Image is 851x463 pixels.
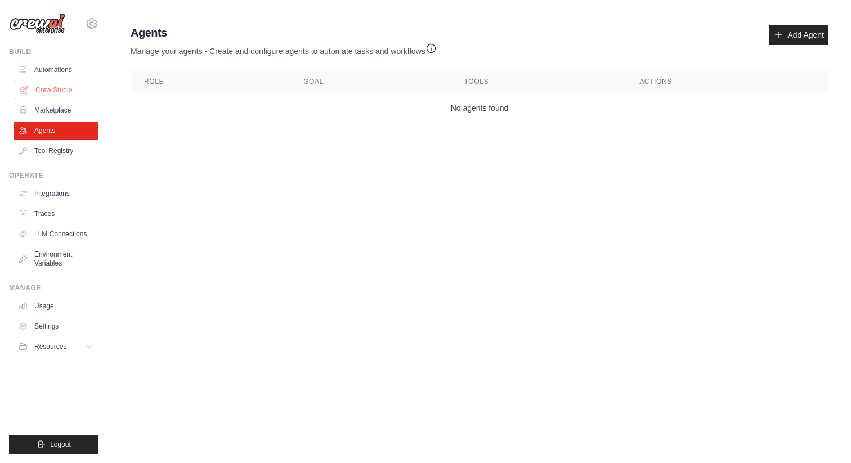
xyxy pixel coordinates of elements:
div: Operate [9,171,98,180]
th: Role [131,70,290,93]
td: No agents found [131,93,828,123]
th: Tools [451,70,626,93]
span: Resources [34,342,66,351]
th: Goal [290,70,450,93]
a: Integrations [14,185,98,203]
a: Traces [14,205,98,223]
a: Crew Studio [15,81,100,99]
a: Marketplace [14,101,98,119]
a: Environment Variables [14,245,98,272]
a: Usage [14,297,98,315]
img: Logo [9,13,65,34]
button: Logout [9,435,98,454]
h2: Agents [131,25,437,41]
p: Manage your agents - Create and configure agents to automate tasks and workflows [131,41,437,57]
div: Manage [9,284,98,293]
a: Tool Registry [14,142,98,160]
a: Automations [14,61,98,79]
a: LLM Connections [14,225,98,243]
a: Agents [14,122,98,140]
button: Resources [14,338,98,356]
span: Logout [50,440,71,449]
th: Actions [626,70,828,93]
a: Settings [14,317,98,335]
div: Build [9,47,98,56]
a: Add Agent [769,25,828,45]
